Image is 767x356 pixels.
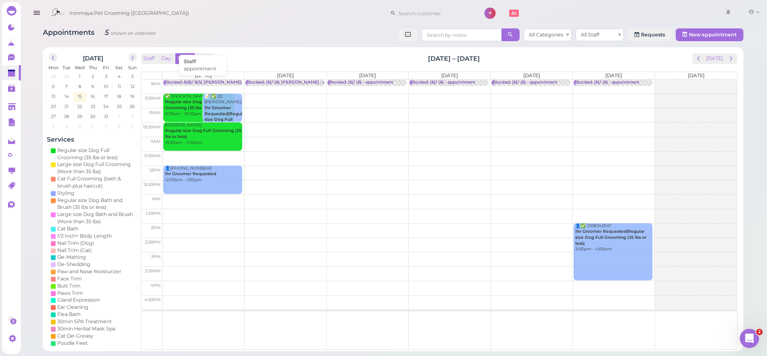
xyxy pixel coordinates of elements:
[62,65,70,70] span: Tue
[90,93,96,100] span: 16
[100,28,156,36] i: 5
[175,53,195,64] button: Week
[57,268,121,275] div: Paw and Nose Moisturizer
[165,166,242,183] div: 👤[PHONE_NUMBER] 12:00pm - 1:00pm
[50,73,57,80] span: 29
[104,123,108,130] span: 7
[49,53,57,62] button: prev
[57,332,93,340] div: Cat De-Greasy
[34,63,79,68] b: [PERSON_NAME]
[116,93,122,100] span: 18
[129,103,136,110] span: 26
[151,254,161,259] span: 3pm
[165,128,241,139] b: Regular size Dog Full Grooming (35 lbs or less)
[125,3,141,18] button: Home
[39,10,55,18] p: Active
[78,123,82,130] span: 5
[128,65,137,70] span: Sun
[50,93,56,100] span: 13
[90,123,95,130] span: 6
[64,103,69,110] span: 21
[138,107,147,115] div: yes
[493,80,557,86] div: Blocked: (6)/ (6) • appointment
[6,79,154,103] div: Lin says…
[676,28,743,41] button: New appointment
[64,83,68,90] span: 7
[144,153,161,158] span: 11:30am
[57,290,83,297] div: Paws Trim
[151,81,161,86] span: 9am
[23,4,36,17] img: Profile image for Lin
[57,175,135,190] div: Cat Full Grooming (bath & brush plus haircut)
[24,62,32,70] img: Profile image for Lin
[441,72,458,78] span: [DATE]
[34,62,137,69] div: joined the conversation
[57,232,112,240] div: 1/2 Inch+ Body Length
[104,73,108,80] span: 3
[359,72,376,78] span: [DATE]
[12,262,19,268] button: Upload attachment
[63,73,70,80] span: 30
[575,229,647,246] b: 1hr Groomer Requested|Regular size Dog Full Grooming (35 lbs or less)
[51,83,56,90] span: 6
[157,53,176,64] button: Day
[89,65,97,70] span: Thu
[78,73,81,80] span: 1
[6,102,154,121] div: robert says…
[6,239,154,266] div: robert says…
[57,211,135,225] div: Large size Dog Bath and Brush (More than 35 lbs)
[90,83,95,90] span: 9
[6,160,154,239] div: Lin says…
[57,261,90,268] div: De-Shedding
[83,53,103,62] h2: [DATE]
[692,53,705,64] button: prev
[165,80,312,86] div: Blocked: 6(6)/ 6(5) [PERSON_NAME],[PERSON_NAME] • appointment
[195,72,212,78] span: [DATE]
[725,53,737,64] button: next
[141,3,155,18] div: Close
[129,93,135,100] span: 19
[165,99,218,110] b: Regular size Dog Full Grooming (35 lbs or less)
[57,147,135,161] div: Regular size Dog Full Grooming (35 lbs or less)
[145,297,161,302] span: 4:30pm
[13,84,65,92] div: Customer's notes?
[57,240,94,247] div: Nail Trim (Dog)
[29,121,154,154] div: when customer sign in on pad, will the system pop up the "note" from other location
[20,34,72,40] b: under 3 minutes
[6,160,131,225] div: If you logged in an admin account that can manage other locations, we can turn on a feature which...
[57,340,88,347] div: Poodle Feet
[98,244,147,252] div: Great, thank you.
[69,2,189,24] span: Ironmaya Pet Grooming ([GEOGRAPHIC_DATA])
[25,262,32,268] button: Emoji picker
[184,58,196,64] b: Staff
[529,32,563,38] span: All Categories
[92,239,154,257] div: Great, thank you.
[7,245,153,259] textarea: Message…
[141,53,157,64] button: Staff
[204,94,242,158] div: 📝 ✅ (2) [PERSON_NAME] [PERSON_NAME] and prince [PERSON_NAME] 9:30am - 10:30am
[143,124,161,130] span: 10:30am
[103,113,109,120] span: 31
[205,105,246,134] b: 1hr Groomer Requested|Regular size Dog Full Grooming (35 lbs or less)
[48,65,58,70] span: Mon
[151,225,161,230] span: 2pm
[76,113,83,120] span: 29
[277,72,294,78] span: [DATE]
[146,211,161,216] span: 1:30pm
[57,304,88,311] div: Ear Cleaning
[165,171,216,176] b: 1hr Groomer Requested
[151,283,161,288] span: 4pm
[117,123,121,130] span: 8
[581,32,599,38] span: All Staff
[131,73,135,80] span: 5
[57,296,100,304] div: Gland Expression
[91,73,95,80] span: 2
[47,136,139,143] h4: Services
[523,72,540,78] span: [DATE]
[74,65,85,70] span: Wed
[13,26,125,41] div: Our usual reply time 🕒
[57,190,74,197] div: Styling
[64,93,70,100] span: 14
[131,113,135,120] span: 2
[131,102,154,120] div: yes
